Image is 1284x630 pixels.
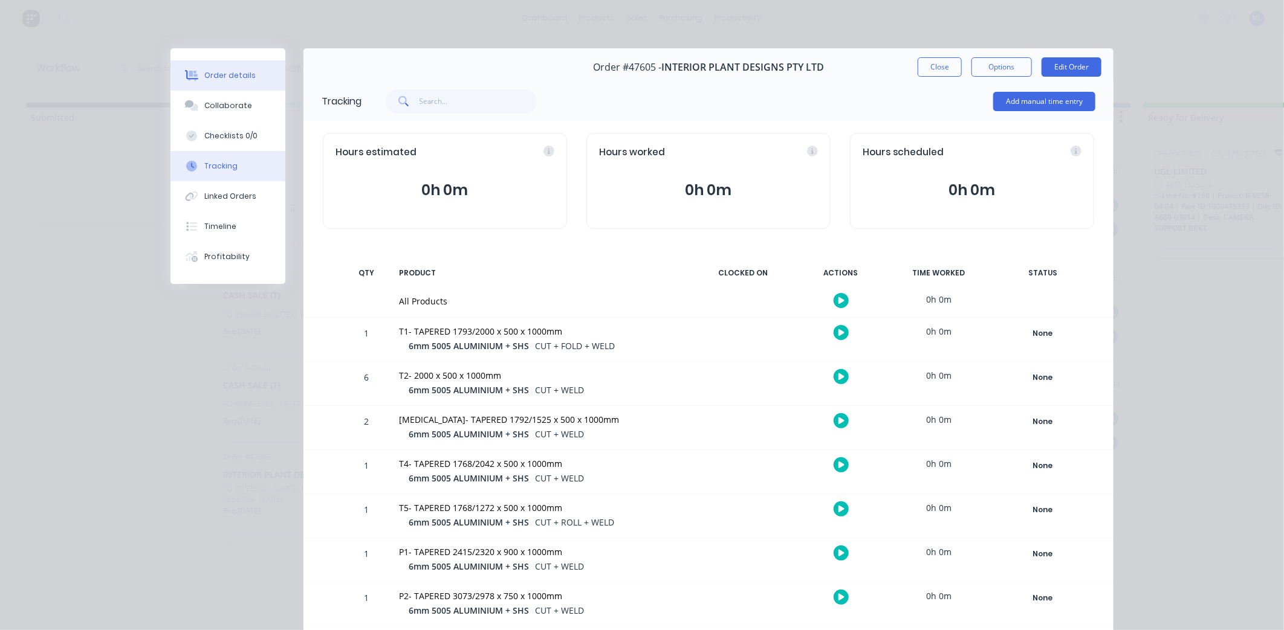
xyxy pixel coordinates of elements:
div: None [999,414,1086,429]
button: Close [918,57,962,77]
div: P2- TAPERED 3073/2978 x 750 x 1000mm [399,590,683,602]
button: None [999,501,1087,518]
button: Tracking [170,151,285,181]
button: Profitability [170,242,285,272]
span: INTERIOR PLANT DESIGNS PTY LTD [661,62,824,73]
div: TIME WORKED [893,260,984,286]
span: CUT + WELD [535,605,584,616]
div: Linked Orders [204,191,256,202]
span: Hours scheduled [863,146,944,159]
span: 6mm 5005 ALUMINIUM + SHS [409,604,529,617]
span: 6mm 5005 ALUMINIUM + SHS [409,516,529,529]
button: Options [971,57,1032,77]
div: T5- TAPERED 1768/1272 x 500 x 1000mm [399,501,683,514]
div: Collaborate [204,100,252,111]
div: [MEDICAL_DATA]- TAPERED 1792/1525 x 500 x 1000mm [399,413,683,426]
div: CLOCKED ON [698,260,788,286]
div: 0h 0m [893,582,984,609]
span: CUT + WELD [535,472,584,484]
button: None [999,590,1087,606]
button: Order details [170,60,285,91]
span: Hours worked [599,146,665,159]
div: T2- 2000 x 500 x 1000mm [399,369,683,382]
button: None [999,369,1087,386]
div: ACTIONS [796,260,886,286]
div: None [999,458,1086,474]
div: PRODUCT [392,260,690,286]
span: 6mm 5005 ALUMINIUM + SHS [409,560,529,573]
div: 1 [348,452,384,493]
div: 0h 0m [893,362,984,389]
span: CUT + WELD [535,428,584,440]
div: Profitability [204,251,250,262]
span: 6mm 5005 ALUMINIUM + SHS [409,472,529,484]
button: None [999,545,1087,562]
div: 0h 0m [893,494,984,521]
div: 0h 0m [893,406,984,433]
div: 6 [348,364,384,405]
button: Edit Order [1042,57,1101,77]
div: Tracking [204,161,238,172]
div: 0h 0m [893,286,984,313]
div: STATUS [991,260,1094,286]
div: Tracking [322,94,362,109]
div: Checklists 0/0 [204,130,258,141]
button: None [999,457,1087,474]
div: QTY [348,260,384,286]
span: Order #47605 - [593,62,661,73]
span: Hours estimated [336,146,417,159]
span: CUT + FOLD + WELD [535,340,615,352]
div: 0h 0m [893,450,984,477]
span: 6mm 5005 ALUMINIUM + SHS [409,339,529,352]
span: 6mm 5005 ALUMINIUM + SHS [409,384,529,396]
div: T1- TAPERED 1793/2000 x 500 x 1000mm [399,325,683,338]
button: 0h 0m [599,179,818,202]
div: None [999,502,1086,518]
button: None [999,413,1087,430]
div: 2 [348,408,384,449]
div: 0h 0m [893,318,984,345]
div: 1 [348,320,384,361]
div: Order details [204,70,256,81]
button: 0h 0m [336,179,554,202]
span: 6mm 5005 ALUMINIUM + SHS [409,428,529,440]
button: Collaborate [170,91,285,121]
div: 1 [348,496,384,538]
button: None [999,325,1087,342]
span: CUT + WELD [535,561,584,572]
span: CUT + ROLL + WELD [535,516,614,528]
div: 1 [348,584,384,626]
div: 0h 0m [893,538,984,565]
div: None [999,590,1086,606]
div: 1 [348,540,384,582]
button: Timeline [170,211,285,242]
div: None [999,370,1086,385]
div: None [999,546,1086,562]
div: T4- TAPERED 1768/2042 x 500 x 1000mm [399,457,683,470]
div: Timeline [204,221,236,232]
div: P1- TAPERED 2415/2320 x 900 x 1000mm [399,545,683,558]
button: Linked Orders [170,181,285,211]
span: CUT + WELD [535,384,584,396]
button: 0h 0m [863,179,1081,202]
div: None [999,326,1086,341]
div: All Products [399,295,683,307]
button: Add manual time entry [993,92,1095,111]
input: Search... [420,89,537,114]
button: Checklists 0/0 [170,121,285,151]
